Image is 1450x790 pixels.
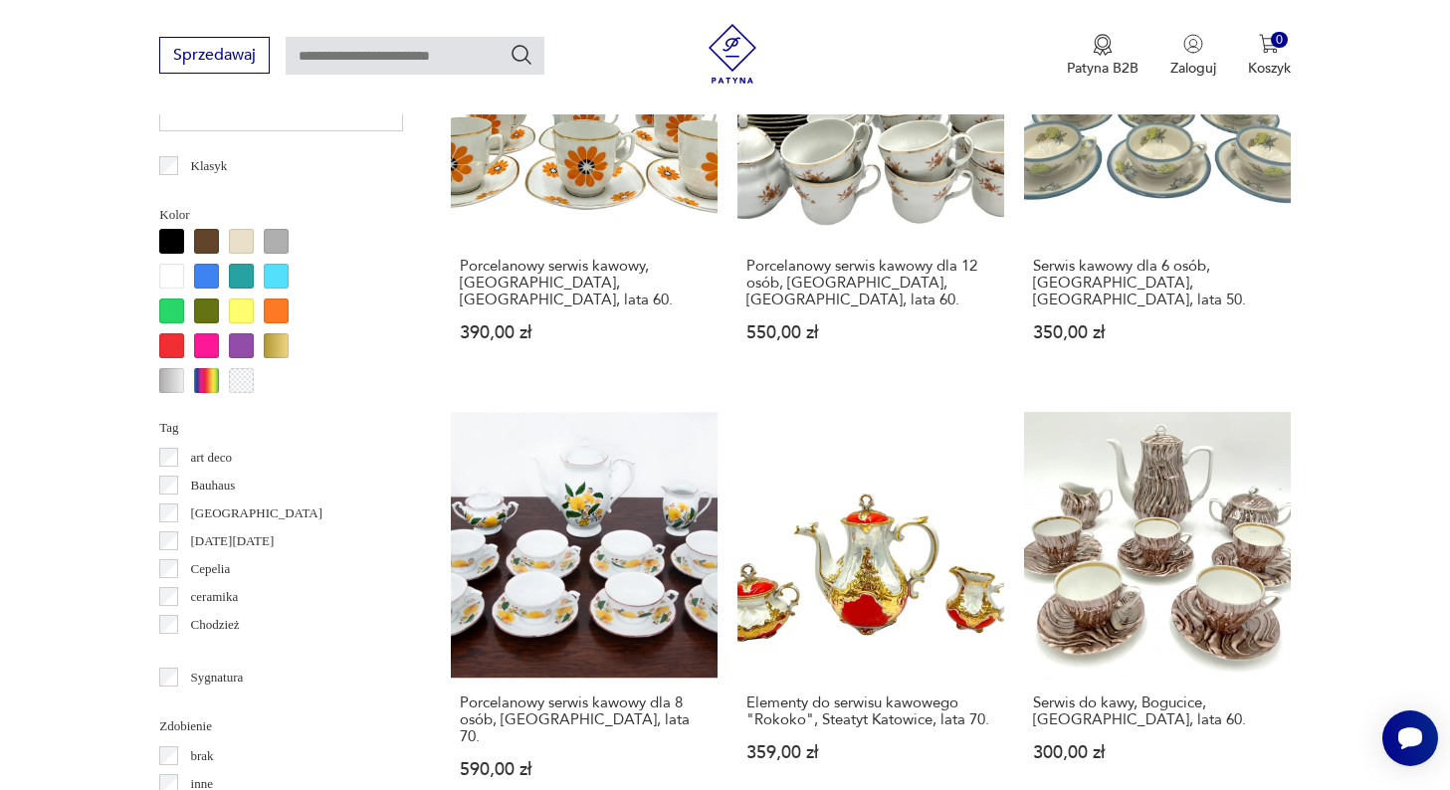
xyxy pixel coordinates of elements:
[1259,34,1279,54] img: Ikona koszyka
[1093,34,1113,56] img: Ikona medalu
[1033,324,1282,341] p: 350,00 zł
[159,715,403,737] p: Zdobienie
[159,37,270,74] button: Sprzedawaj
[1170,59,1216,78] p: Zaloguj
[1067,34,1139,78] button: Patyna B2B
[1248,34,1291,78] button: 0Koszyk
[1382,710,1438,766] iframe: Smartsupp widget button
[191,502,323,524] p: [GEOGRAPHIC_DATA]
[159,50,270,64] a: Sprzedawaj
[460,694,709,745] h3: Porcelanowy serwis kawowy dla 8 osób, [GEOGRAPHIC_DATA], lata 70.
[191,155,228,177] p: Klasyk
[1248,59,1291,78] p: Koszyk
[746,324,995,341] p: 550,00 zł
[191,586,239,608] p: ceramika
[191,475,236,496] p: Bauhaus
[1033,744,1282,761] p: 300,00 zł
[191,447,233,469] p: art deco
[746,744,995,761] p: 359,00 zł
[191,558,231,580] p: Cepelia
[191,745,214,767] p: brak
[510,43,533,67] button: Szukaj
[1271,32,1288,49] div: 0
[191,642,239,664] p: Ćmielów
[460,761,709,778] p: 590,00 zł
[1067,34,1139,78] a: Ikona medaluPatyna B2B
[460,258,709,308] h3: Porcelanowy serwis kawowy, [GEOGRAPHIC_DATA], [GEOGRAPHIC_DATA], lata 60.
[1170,34,1216,78] button: Zaloguj
[1033,694,1282,728] h3: Serwis do kawy, Bogucice, [GEOGRAPHIC_DATA], lata 60.
[703,24,762,84] img: Patyna - sklep z meblami i dekoracjami vintage
[191,530,275,552] p: [DATE][DATE]
[159,417,403,439] p: Tag
[1067,59,1139,78] p: Patyna B2B
[159,204,403,226] p: Kolor
[746,258,995,308] h3: Porcelanowy serwis kawowy dla 12 osób, [GEOGRAPHIC_DATA], [GEOGRAPHIC_DATA], lata 60.
[1033,258,1282,308] h3: Serwis kawowy dla 6 osób, [GEOGRAPHIC_DATA], [GEOGRAPHIC_DATA], lata 50.
[746,694,995,728] h3: Elementy do serwisu kawowego "Rokoko", Steatyt Katowice, lata 70.
[191,614,240,636] p: Chodzież
[191,667,244,689] p: Sygnatura
[1183,34,1203,54] img: Ikonka użytkownika
[460,324,709,341] p: 390,00 zł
